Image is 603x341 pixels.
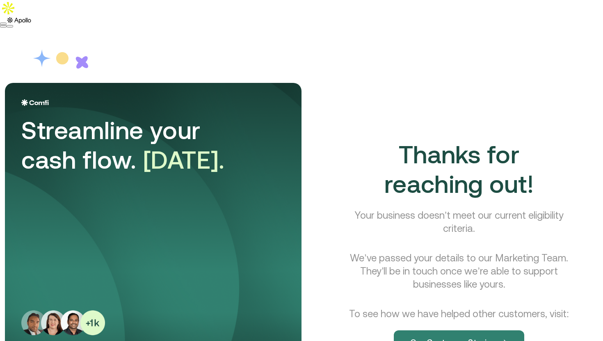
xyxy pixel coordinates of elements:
div: Streamline your cash flow. [21,116,251,175]
span: [DATE]. [143,146,225,174]
span: Thanks for reaching out! [384,140,534,198]
p: Your business doesn’t meet our current eligibility criteria. [343,209,575,235]
p: To see how we have helped other customers, visit: [349,307,569,320]
img: Logo [21,99,49,106]
p: We’ve passed your details to our Marketing Team. They’ll be in touch once we’re able to support b... [343,252,575,291]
